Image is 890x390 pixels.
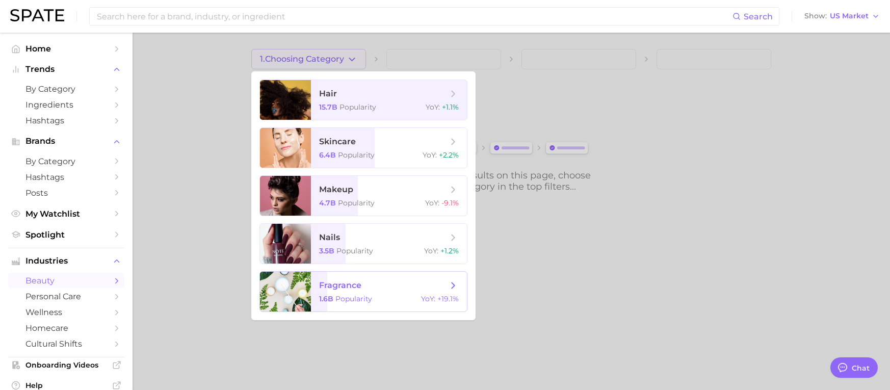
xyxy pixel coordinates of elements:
[437,294,459,303] span: +19.1%
[8,253,124,269] button: Industries
[319,185,353,194] span: makeup
[424,246,438,255] span: YoY :
[336,246,373,255] span: Popularity
[8,134,124,149] button: Brands
[440,246,459,255] span: +1.2%
[8,304,124,320] a: wellness
[744,12,773,21] span: Search
[25,339,107,349] span: cultural shifts
[25,323,107,333] span: homecare
[8,273,124,289] a: beauty
[338,198,375,207] span: Popularity
[8,336,124,352] a: cultural shifts
[25,209,107,219] span: My Watchlist
[8,153,124,169] a: by Category
[830,13,869,19] span: US Market
[25,256,107,266] span: Industries
[25,172,107,182] span: Hashtags
[96,8,732,25] input: Search here for a brand, industry, or ingredient
[8,320,124,336] a: homecare
[8,289,124,304] a: personal care
[8,62,124,77] button: Trends
[25,65,107,74] span: Trends
[8,206,124,222] a: My Watchlist
[8,185,124,201] a: Posts
[319,246,334,255] span: 3.5b
[8,41,124,57] a: Home
[441,198,459,207] span: -9.1%
[8,357,124,373] a: Onboarding Videos
[319,294,333,303] span: 1.6b
[251,71,476,320] ul: 1.Choosing Category
[25,44,107,54] span: Home
[8,227,124,243] a: Spotlight
[319,150,336,160] span: 6.4b
[25,84,107,94] span: by Category
[319,232,340,242] span: nails
[804,13,827,19] span: Show
[25,100,107,110] span: Ingredients
[339,102,376,112] span: Popularity
[338,150,375,160] span: Popularity
[25,116,107,125] span: Hashtags
[25,381,107,390] span: Help
[25,276,107,285] span: beauty
[319,102,337,112] span: 15.7b
[8,97,124,113] a: Ingredients
[442,102,459,112] span: +1.1%
[319,89,337,98] span: hair
[8,169,124,185] a: Hashtags
[25,307,107,317] span: wellness
[25,137,107,146] span: Brands
[319,280,361,290] span: fragrance
[425,198,439,207] span: YoY :
[25,188,107,198] span: Posts
[426,102,440,112] span: YoY :
[439,150,459,160] span: +2.2%
[421,294,435,303] span: YoY :
[10,9,64,21] img: SPATE
[25,157,107,166] span: by Category
[423,150,437,160] span: YoY :
[335,294,372,303] span: Popularity
[25,230,107,240] span: Spotlight
[25,292,107,301] span: personal care
[319,137,356,146] span: skincare
[319,198,336,207] span: 4.7b
[8,113,124,128] a: Hashtags
[802,10,882,23] button: ShowUS Market
[8,81,124,97] a: by Category
[25,360,107,370] span: Onboarding Videos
